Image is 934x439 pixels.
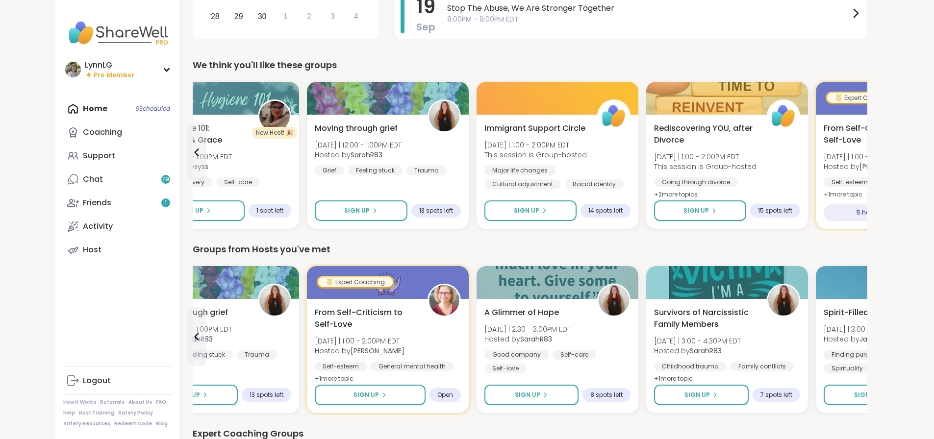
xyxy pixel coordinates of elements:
[63,191,173,215] a: Friends1
[758,207,792,215] span: 15 spots left
[256,207,283,215] span: 1 spot left
[145,200,245,221] button: Sign Up
[654,177,738,187] div: Going through divorce
[259,285,290,316] img: SarahR83
[315,122,398,134] span: Moving through grief
[654,336,741,346] span: [DATE] | 3:00 - 4:30PM EDT
[63,168,173,191] a: Chat79
[63,215,173,238] a: Activity
[83,197,111,208] div: Friends
[484,385,579,405] button: Sign Up
[824,307,905,318] span: Spirit-Filled Sundays
[315,150,402,160] span: Hosted by
[228,6,249,27] div: Choose Monday, September 29th, 2025
[447,14,850,24] span: 8:00PM - 9:00PM EDT
[237,350,277,360] div: Trauma
[283,10,288,23] div: 1
[654,307,756,330] span: Survivors of Narcissistic Family Members
[259,101,290,131] img: odesyss
[85,60,134,71] div: LynnLG
[484,122,585,134] span: Immigrant Support Circle
[654,200,746,221] button: Sign Up
[315,336,404,346] span: [DATE] | 1:00 - 2:00PM EDT
[599,285,629,316] img: SarahR83
[824,364,871,373] div: Spirituality
[83,375,111,386] div: Logout
[654,152,757,162] span: [DATE] | 1:00 - 2:00PM EDT
[654,385,749,405] button: Sign Up
[252,6,273,27] div: Choose Tuesday, September 30th, 2025
[315,166,344,175] div: Grief
[344,206,370,215] span: Sign Up
[565,179,624,189] div: Racial identity
[419,207,453,215] span: 13 spots left
[162,175,169,184] span: 79
[63,369,173,392] a: Logout
[484,324,571,334] span: [DATE] | 2:30 - 3:00PM EDT
[63,121,173,144] a: Coaching
[63,420,110,427] a: Safety Resources
[322,6,343,27] div: Choose Friday, October 3rd, 2025
[156,399,166,406] a: FAQ
[83,174,103,185] div: Chat
[118,410,153,416] a: Safety Policy
[94,71,134,79] span: Pro Member
[205,6,226,27] div: Choose Sunday, September 28th, 2025
[760,391,792,399] span: 7 spots left
[590,391,623,399] span: 8 spots left
[447,2,850,14] span: Stop The Abuse, We Are Stronger Together
[824,152,913,162] span: [DATE] | 1:00 - 2:00PM EDT
[406,166,447,175] div: Trauma
[83,244,101,255] div: Host
[827,93,902,103] div: Expert Coaching
[83,150,115,161] div: Support
[330,10,335,23] div: 3
[83,127,122,138] div: Coaching
[250,391,283,399] span: 13 spots left
[484,140,587,150] span: [DATE] | 1:00 - 2:00PM EDT
[683,206,709,215] span: Sign Up
[165,199,167,207] span: 1
[315,200,407,221] button: Sign Up
[824,177,876,187] div: Self-esteem
[211,10,220,23] div: 28
[484,150,587,160] span: This session is Group-hosted
[854,390,880,399] span: Sign Up
[484,200,577,221] button: Sign Up
[193,58,867,72] div: We think you'll like these groups
[307,10,311,23] div: 2
[79,410,114,416] a: Host Training
[484,179,561,189] div: Cultural adjustment
[484,334,571,344] span: Hosted by
[156,420,168,427] a: Blog
[315,140,402,150] span: [DATE] | 12:00 - 1:00PM EDT
[484,350,549,360] div: Good company
[346,6,367,27] div: Choose Saturday, October 4th, 2025
[484,364,527,373] div: Self-love
[252,127,297,139] div: New Host! 🎉
[416,20,435,34] span: Sep
[859,334,897,344] b: Jasmine95
[484,307,559,318] span: A Glimmer of Hope
[354,10,358,23] div: 4
[83,221,113,232] div: Activity
[315,307,417,330] span: From Self-Criticism to Self-Love
[824,334,911,344] span: Hosted by
[348,166,403,175] div: Feeling stuck
[193,243,867,256] div: Groups from Hosts you've met
[63,16,173,50] img: ShareWell Nav Logo
[588,207,623,215] span: 14 spots left
[824,324,911,334] span: [DATE] | 3:00 - 4:00PM EDT
[437,391,453,399] span: Open
[515,390,540,399] span: Sign Up
[258,10,267,23] div: 30
[768,101,799,131] img: ShareWell
[65,62,81,77] img: LynnLG
[234,10,243,23] div: 29
[63,399,96,406] a: How It Works
[299,6,320,27] div: Choose Thursday, October 2nd, 2025
[114,420,152,427] a: Redeem Code
[859,162,913,171] b: [PERSON_NAME]
[824,122,926,146] span: From Self-Criticism to Self-Love
[768,285,799,316] img: SarahR83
